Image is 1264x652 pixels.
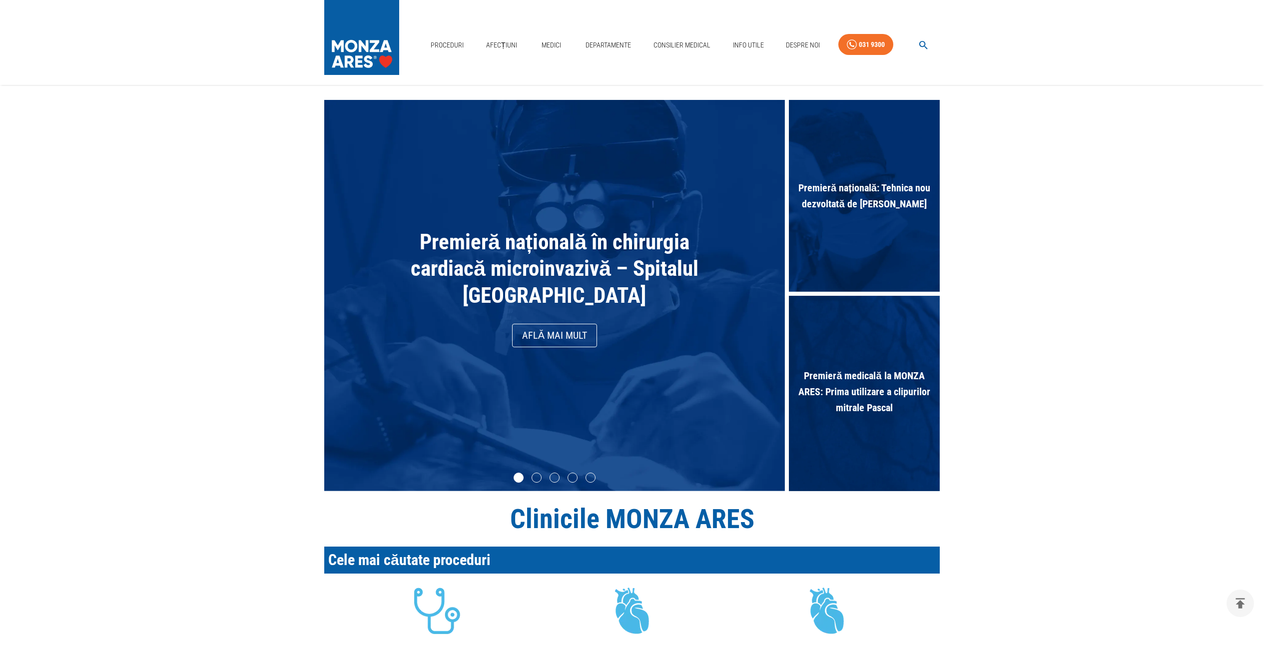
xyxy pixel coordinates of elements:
[729,35,768,55] a: Info Utile
[411,229,698,307] span: Premieră națională în chirurgia cardiacă microinvazivă – Spitalul [GEOGRAPHIC_DATA]
[568,473,578,483] li: slide item 4
[550,473,560,483] li: slide item 3
[582,35,635,55] a: Departamente
[859,38,885,51] div: 031 9300
[789,175,940,217] span: Premieră națională: Tehnica nou dezvoltată de [PERSON_NAME]
[789,363,940,421] span: Premieră medicală la MONZA ARES: Prima utilizare a clipurilor mitrale Pascal
[789,100,940,296] div: Premieră națională: Tehnica nou dezvoltată de [PERSON_NAME]
[427,35,468,55] a: Proceduri
[514,473,524,483] li: slide item 1
[512,324,597,347] a: Află mai mult
[1227,590,1254,617] button: delete
[535,35,567,55] a: Medici
[324,503,940,535] h1: Clinicile MONZA ARES
[838,34,893,55] a: 031 9300
[782,35,824,55] a: Despre Noi
[532,473,542,483] li: slide item 2
[649,35,714,55] a: Consilier Medical
[482,35,521,55] a: Afecțiuni
[789,296,940,492] div: Premieră medicală la MONZA ARES: Prima utilizare a clipurilor mitrale Pascal
[586,473,596,483] li: slide item 5
[328,551,491,569] span: Cele mai căutate proceduri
